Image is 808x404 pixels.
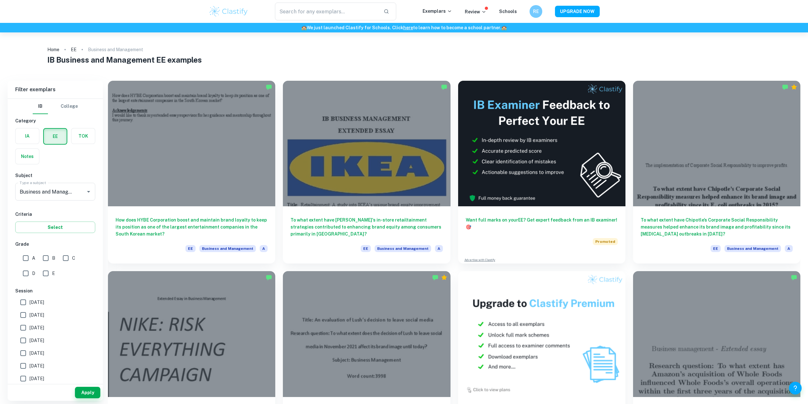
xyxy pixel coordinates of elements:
span: [DATE] [30,362,44,369]
span: [DATE] [30,324,44,331]
a: Advertise with Clastify [464,258,495,262]
h6: To what extent have Chipotle’s Corporate Social Responsibility measures helped enhance its brand ... [641,216,793,237]
img: Marked [782,84,788,90]
span: B [52,255,55,262]
p: Business and Management [88,46,143,53]
button: TOK [71,128,95,144]
div: Premium [441,274,447,281]
h6: How does HYBE Corporation boost and maintain brand loyalty to keep its position as one of the lar... [116,216,268,237]
button: Help and Feedback [789,382,802,394]
a: here [403,25,413,30]
button: UPGRADE NOW [555,6,600,17]
h6: To what extent have [PERSON_NAME]'s in-store retailtainment strategies contributed to enhancing b... [290,216,443,237]
button: Open [84,187,93,196]
span: A [260,245,268,252]
a: Home [47,45,59,54]
h6: Session [15,287,95,294]
input: Search for any exemplars... [275,3,379,20]
a: To what extent have [PERSON_NAME]'s in-store retailtainment strategies contributed to enhancing b... [283,81,450,264]
button: IB [33,99,48,114]
span: EE [361,245,371,252]
h6: Criteria [15,211,95,218]
span: [DATE] [30,299,44,306]
img: Marked [266,84,272,90]
span: [DATE] [30,312,44,318]
img: Marked [791,274,797,281]
span: Business and Management [725,245,781,252]
span: A [435,245,443,252]
span: Business and Management [375,245,431,252]
span: C [72,255,75,262]
img: Marked [432,274,438,281]
span: 🏫 [501,25,507,30]
h6: Filter exemplars [8,81,103,99]
h1: IB Business and Management EE examples [47,54,761,65]
p: Review [465,8,486,15]
h6: Want full marks on your EE ? Get expert feedback from an IB examiner! [466,216,618,230]
button: College [61,99,78,114]
span: 🏫 [301,25,307,30]
h6: Grade [15,241,95,248]
label: Type a subject [20,180,46,185]
a: EE [71,45,77,54]
p: Exemplars [423,8,452,15]
div: Premium [791,84,797,90]
img: Clastify logo [209,5,249,18]
span: [DATE] [30,337,44,344]
span: [DATE] [30,350,44,357]
img: Thumbnail [458,271,625,397]
span: D [32,270,35,277]
h6: Category [15,117,95,124]
a: How does HYBE Corporation boost and maintain brand loyalty to keep its position as one of the lar... [108,81,275,264]
h6: We just launched Clastify for Schools. Click to learn how to become a school partner. [1,24,807,31]
span: EE [711,245,721,252]
a: Want full marks on yourEE? Get expert feedback from an IB examiner!PromotedAdvertise with Clastify [458,81,625,264]
span: A [32,255,35,262]
a: Schools [499,9,517,14]
span: Promoted [593,238,618,245]
span: A [785,245,793,252]
span: Business and Management [199,245,256,252]
img: Thumbnail [458,81,625,206]
span: EE [185,245,196,252]
button: Select [15,222,95,233]
h6: RE [532,8,539,15]
h6: Subject [15,172,95,179]
span: [DATE] [30,375,44,382]
button: IA [16,128,39,144]
button: EE [44,129,67,144]
span: 🎯 [466,224,471,229]
span: E [52,270,55,277]
div: Filter type choice [33,99,78,114]
img: Marked [266,274,272,281]
button: Notes [16,149,39,164]
button: RE [530,5,542,18]
a: To what extent have Chipotle’s Corporate Social Responsibility measures helped enhance its brand ... [633,81,800,264]
button: Apply [75,387,100,398]
img: Marked [441,84,447,90]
